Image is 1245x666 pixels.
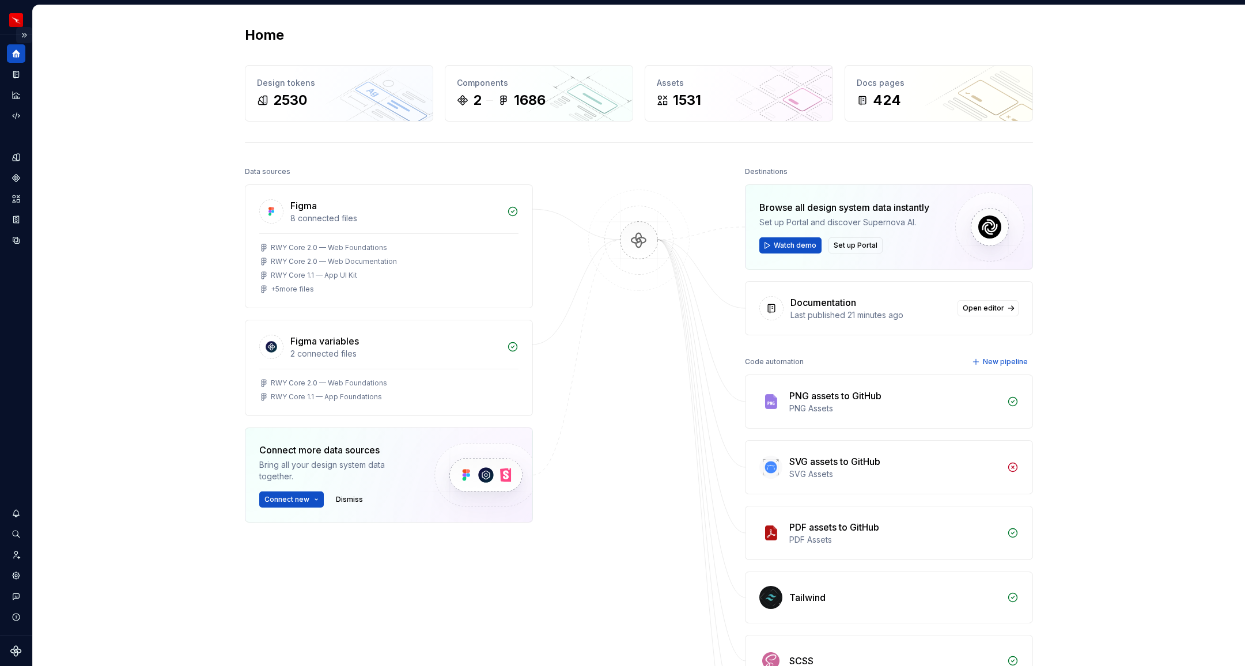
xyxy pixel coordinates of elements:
[257,77,421,89] div: Design tokens
[9,13,23,27] img: 6b187050-a3ed-48aa-8485-808e17fcee26.png
[873,91,901,109] div: 424
[7,190,25,208] a: Assets
[7,148,25,166] a: Design tokens
[7,107,25,125] a: Code automation
[789,520,879,534] div: PDF assets to GitHub
[271,271,357,280] div: RWY Core 1.1 — App UI Kit
[445,65,633,122] a: Components21686
[259,443,415,457] div: Connect more data sources
[657,77,821,89] div: Assets
[857,77,1021,89] div: Docs pages
[789,534,1000,546] div: PDF Assets
[790,309,951,321] div: Last published 21 minutes ago
[271,257,397,266] div: RWY Core 2.0 — Web Documentation
[745,354,804,370] div: Code automation
[834,241,877,250] span: Set up Portal
[7,169,25,187] a: Components
[789,591,826,604] div: Tailwind
[245,320,533,416] a: Figma variables2 connected filesRWY Core 2.0 — Web FoundationsRWY Core 1.1 — App Foundations
[7,65,25,84] a: Documentation
[245,65,433,122] a: Design tokens2530
[271,243,387,252] div: RWY Core 2.0 — Web Foundations
[7,86,25,104] a: Analytics
[759,237,822,253] button: Watch demo
[958,300,1019,316] a: Open editor
[673,91,701,109] div: 1531
[745,164,788,180] div: Destinations
[7,44,25,63] a: Home
[290,334,359,348] div: Figma variables
[271,379,387,388] div: RWY Core 2.0 — Web Foundations
[7,566,25,585] a: Settings
[331,491,368,508] button: Dismiss
[645,65,833,122] a: Assets1531
[789,455,880,468] div: SVG assets to GitHub
[290,213,500,224] div: 8 connected files
[473,91,482,109] div: 2
[759,217,929,228] div: Set up Portal and discover Supernova AI.
[963,304,1004,313] span: Open editor
[789,403,1000,414] div: PNG Assets
[259,459,415,482] div: Bring all your design system data together.
[336,495,363,504] span: Dismiss
[759,200,929,214] div: Browse all design system data instantly
[7,525,25,543] button: Search ⌘K
[7,504,25,523] button: Notifications
[264,495,309,504] span: Connect new
[10,645,22,657] svg: Supernova Logo
[457,77,621,89] div: Components
[828,237,883,253] button: Set up Portal
[845,65,1033,122] a: Docs pages424
[245,184,533,308] a: Figma8 connected filesRWY Core 2.0 — Web FoundationsRWY Core 2.0 — Web DocumentationRWY Core 1.1 ...
[245,26,284,44] h2: Home
[7,546,25,564] a: Invite team
[271,285,314,294] div: + 5 more files
[790,296,856,309] div: Documentation
[774,241,816,250] span: Watch demo
[7,231,25,249] a: Data sources
[290,199,317,213] div: Figma
[273,91,307,109] div: 2530
[271,392,382,402] div: RWY Core 1.1 — App Foundations
[16,27,32,43] button: Expand sidebar
[290,348,500,360] div: 2 connected files
[789,468,1000,480] div: SVG Assets
[245,164,290,180] div: Data sources
[983,357,1028,366] span: New pipeline
[259,491,324,508] button: Connect new
[7,210,25,229] a: Storybook stories
[789,389,881,403] div: PNG assets to GitHub
[7,587,25,606] button: Contact support
[968,354,1033,370] button: New pipeline
[514,91,546,109] div: 1686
